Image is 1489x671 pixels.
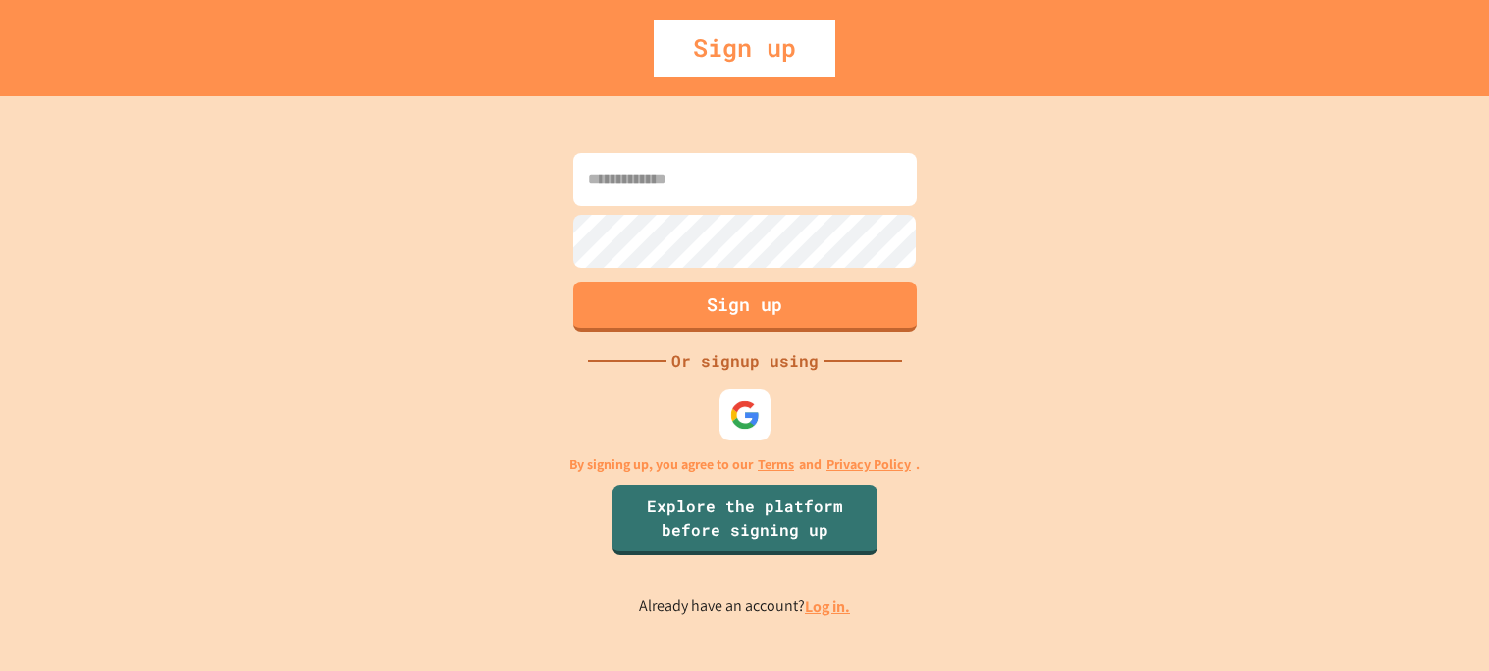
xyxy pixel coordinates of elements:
[758,454,794,475] a: Terms
[729,399,760,430] img: google-icon.svg
[573,282,917,332] button: Sign up
[569,454,920,475] p: By signing up, you agree to our and .
[805,596,850,617] a: Log in.
[826,454,911,475] a: Privacy Policy
[612,485,877,555] a: Explore the platform before signing up
[639,594,850,619] p: Already have an account?
[666,349,824,373] div: Or signup using
[654,20,835,77] div: Sign up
